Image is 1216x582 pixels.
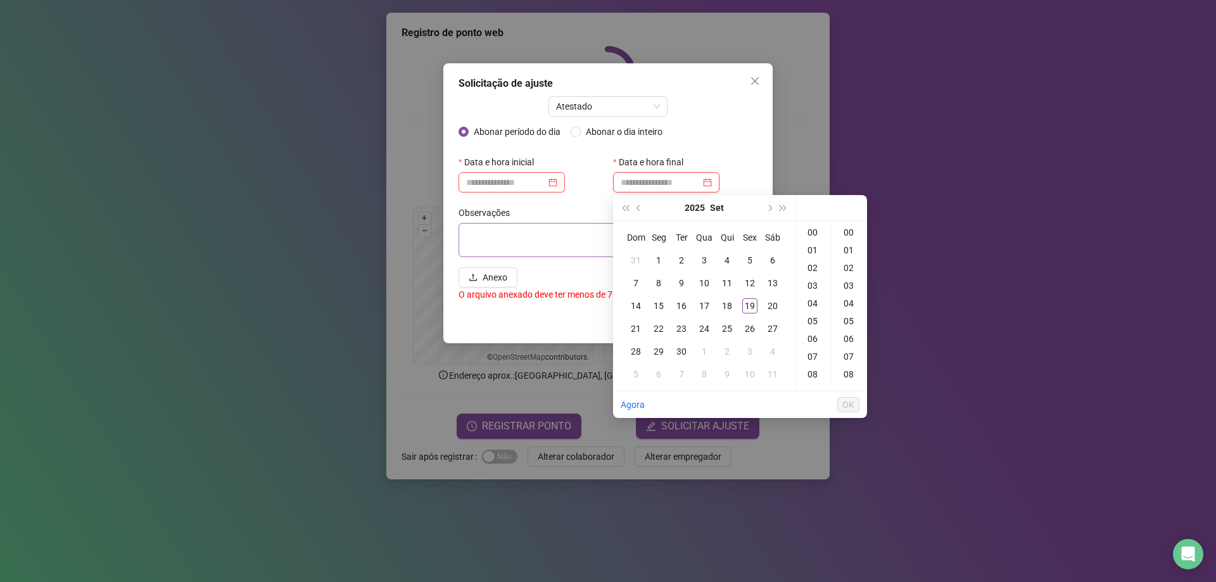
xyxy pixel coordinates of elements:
td: 2025-09-15 [647,294,670,317]
td: 2025-10-03 [738,340,761,363]
span: upload [469,273,478,282]
td: 2025-09-03 [693,249,716,272]
td: 2025-10-07 [670,363,693,386]
div: 02 [835,259,865,277]
th: Sáb [761,226,784,249]
div: 1 [651,253,666,268]
td: 2025-09-16 [670,294,693,317]
label: Data e hora inicial [459,152,542,172]
div: 4 [765,344,780,359]
div: 08 [799,365,829,383]
td: 2025-09-05 [738,249,761,272]
td: 2025-10-09 [716,363,738,386]
td: 2025-09-09 [670,272,693,294]
span: Abonar período do dia [469,125,566,139]
div: 01 [835,241,865,259]
div: 08 [835,365,865,383]
div: 28 [628,344,643,359]
td: 2025-09-12 [738,272,761,294]
div: 12 [742,275,757,291]
th: Seg [647,226,670,249]
td: 2025-09-13 [761,272,784,294]
div: 7 [674,367,689,382]
span: close [750,76,760,86]
td: 2025-10-01 [693,340,716,363]
div: 4 [719,253,735,268]
div: 20 [765,298,780,313]
td: 2025-09-25 [716,317,738,340]
td: 2025-09-22 [647,317,670,340]
td: 2025-08-31 [624,249,647,272]
td: 2025-09-04 [716,249,738,272]
div: 22 [651,321,666,336]
td: 2025-10-06 [647,363,670,386]
div: 00 [799,224,829,241]
td: 2025-10-05 [624,363,647,386]
div: 30 [674,344,689,359]
div: 27 [765,321,780,336]
div: 05 [835,312,865,330]
th: Sex [738,226,761,249]
span: Anexo [483,270,507,284]
td: 2025-09-01 [647,249,670,272]
button: uploadAnexo [459,267,517,288]
button: OK [837,397,859,412]
td: 2025-09-14 [624,294,647,317]
label: Data e hora final [613,152,692,172]
td: 2025-09-10 [693,272,716,294]
label: Observações [459,203,518,223]
td: 2025-10-10 [738,363,761,386]
th: Ter [670,226,693,249]
div: 31 [628,253,643,268]
div: 3 [742,344,757,359]
div: 10 [742,367,757,382]
div: 8 [651,275,666,291]
th: Qui [716,226,738,249]
div: Solicitação de ajuste [459,76,757,91]
div: 11 [765,367,780,382]
div: 7 [628,275,643,291]
td: 2025-09-08 [647,272,670,294]
div: 11 [719,275,735,291]
div: 3 [697,253,712,268]
td: 2025-09-19 [738,294,761,317]
button: prev-year [632,195,646,220]
span: Atestado [556,97,661,116]
td: 2025-10-11 [761,363,784,386]
div: 1 [697,344,712,359]
td: 2025-09-20 [761,294,784,317]
div: 01 [799,241,829,259]
div: 23 [674,321,689,336]
div: 09 [799,383,829,401]
td: 2025-10-02 [716,340,738,363]
div: 14 [628,298,643,313]
div: 05 [799,312,829,330]
p: O arquivo anexado deve ter menos de 700 kB. [459,288,757,301]
div: 24 [697,321,712,336]
div: 03 [835,277,865,294]
td: 2025-10-04 [761,340,784,363]
td: 2025-09-24 [693,317,716,340]
div: 8 [697,367,712,382]
div: 04 [799,294,829,312]
button: year panel [685,195,705,220]
div: 5 [742,253,757,268]
div: 9 [719,367,735,382]
td: 2025-09-21 [624,317,647,340]
div: 2 [719,344,735,359]
div: 09 [835,383,865,401]
div: 13 [765,275,780,291]
div: 2 [674,253,689,268]
td: 2025-09-26 [738,317,761,340]
div: 07 [835,348,865,365]
td: 2025-10-08 [693,363,716,386]
div: 18 [719,298,735,313]
div: 04 [835,294,865,312]
th: Dom [624,226,647,249]
td: 2025-09-02 [670,249,693,272]
div: 07 [799,348,829,365]
th: Qua [693,226,716,249]
div: 19 [742,298,757,313]
td: 2025-09-29 [647,340,670,363]
div: 06 [799,330,829,348]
